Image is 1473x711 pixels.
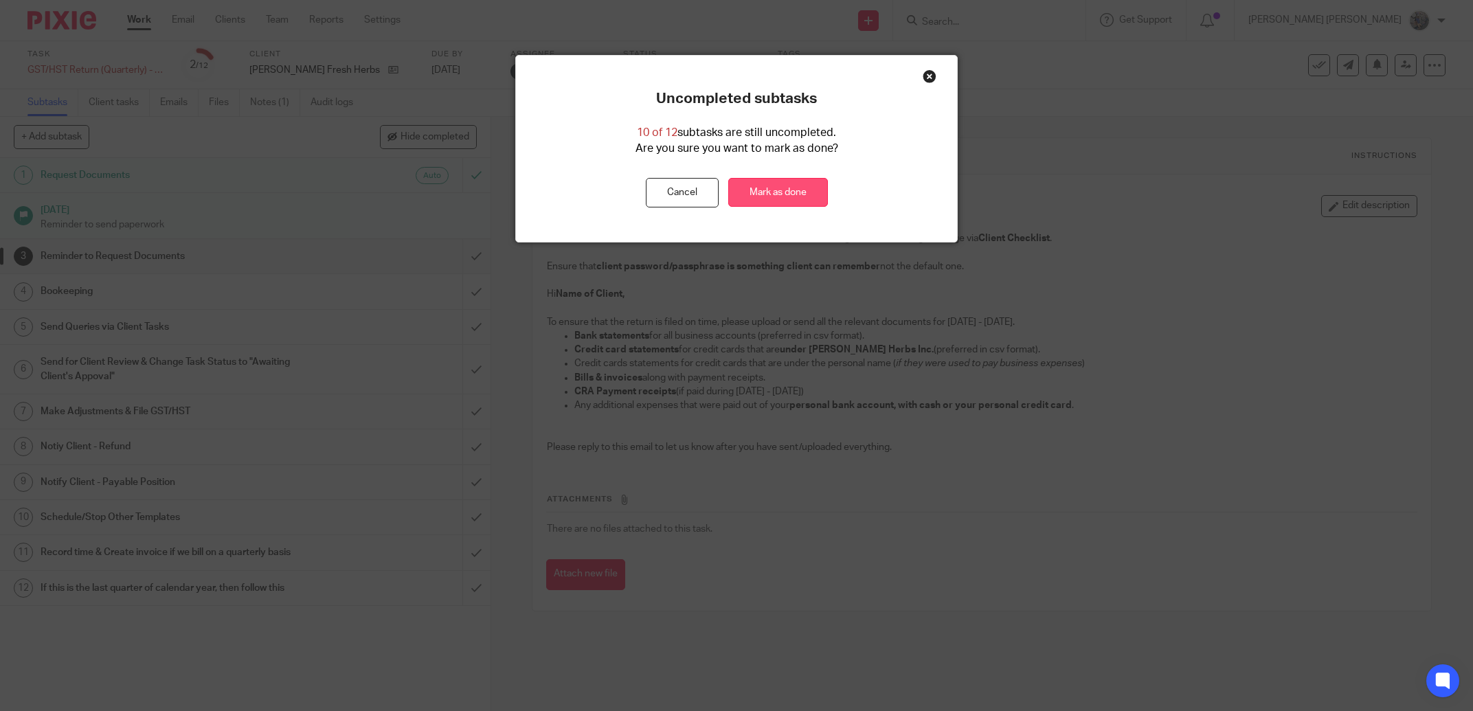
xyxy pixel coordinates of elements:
[728,178,828,207] a: Mark as done
[637,125,836,141] p: subtasks are still uncompleted.
[637,127,677,138] span: 10 of 12
[923,69,936,83] div: Close this dialog window
[646,178,719,207] button: Cancel
[636,141,838,157] p: Are you sure you want to mark as done?
[656,90,817,108] p: Uncompleted subtasks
